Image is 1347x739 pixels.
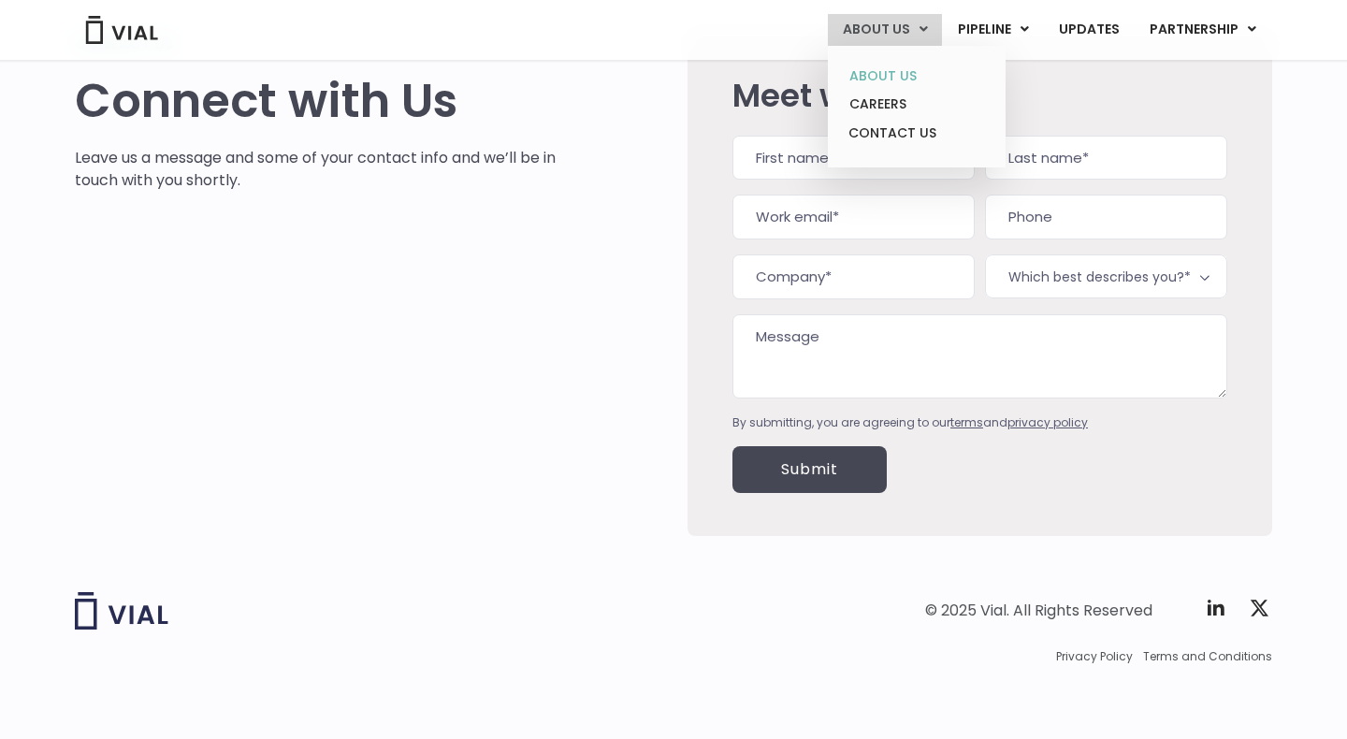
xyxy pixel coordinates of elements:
[985,254,1227,298] span: Which best describes you?*
[985,136,1227,181] input: Last name*
[985,195,1227,239] input: Phone
[1135,14,1271,46] a: PARTNERSHIPMenu Toggle
[732,136,975,181] input: First name*
[834,119,998,149] a: CONTACT US
[828,14,942,46] a: ABOUT USMenu Toggle
[834,62,998,91] a: ABOUT US
[1007,414,1088,430] a: privacy policy
[1143,648,1272,665] a: Terms and Conditions
[925,601,1152,621] div: © 2025 Vial. All Rights Reserved
[1044,14,1134,46] a: UPDATES
[950,414,983,430] a: terms
[84,16,159,44] img: Vial Logo
[834,90,998,119] a: CAREERS
[732,78,1227,113] h2: Meet with us!
[1056,648,1133,665] a: Privacy Policy
[75,74,557,128] h1: Connect with Us
[732,254,975,299] input: Company*
[75,147,557,192] p: Leave us a message and some of your contact info and we’ll be in touch with you shortly.
[732,195,975,239] input: Work email*
[75,592,168,630] img: Vial logo wih "Vial" spelled out
[943,14,1043,46] a: PIPELINEMenu Toggle
[732,414,1227,431] div: By submitting, you are agreeing to our and
[732,446,887,493] input: Submit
